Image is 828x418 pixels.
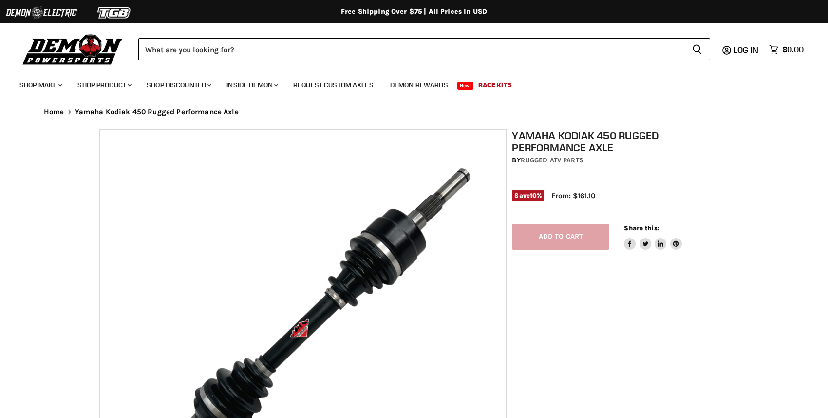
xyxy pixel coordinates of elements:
a: Rugged ATV Parts [521,156,583,164]
a: Shop Discounted [139,75,217,95]
span: Log in [734,45,758,55]
span: 10 [530,192,537,199]
span: Share this: [624,224,659,232]
a: Request Custom Axles [286,75,381,95]
a: Race Kits [471,75,519,95]
a: Home [44,108,64,116]
span: Yamaha Kodiak 450 Rugged Performance Axle [75,108,239,116]
input: Search [138,38,684,60]
aside: Share this: [624,224,682,250]
a: Log in [729,45,764,54]
span: $0.00 [782,45,804,54]
div: Free Shipping Over $75 | All Prices In USD [24,7,804,16]
a: Demon Rewards [383,75,455,95]
span: From: $161.10 [551,191,595,200]
a: $0.00 [764,42,809,57]
h1: Yamaha Kodiak 450 Rugged Performance Axle [512,129,734,154]
img: Demon Electric Logo 2 [5,3,78,22]
a: Inside Demon [219,75,284,95]
a: Shop Product [70,75,137,95]
img: TGB Logo 2 [78,3,151,22]
form: Product [138,38,710,60]
button: Search [684,38,710,60]
span: New! [457,82,474,90]
div: by [512,155,734,166]
img: Demon Powersports [19,32,126,66]
a: Shop Make [12,75,68,95]
ul: Main menu [12,71,801,95]
nav: Breadcrumbs [24,108,804,116]
span: Save % [512,190,544,201]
